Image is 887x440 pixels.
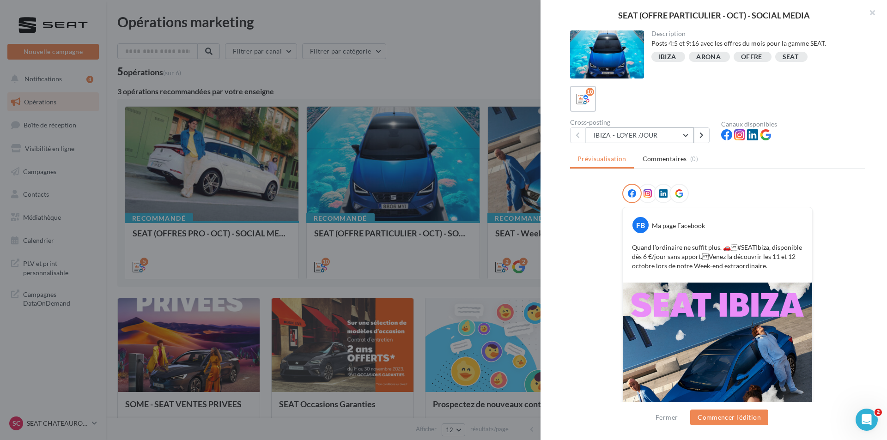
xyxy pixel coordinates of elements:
div: Canaux disponibles [721,121,865,127]
div: IBIZA [659,54,676,60]
span: Commentaires [643,154,687,163]
div: FB [632,217,649,233]
div: Description [651,30,858,37]
div: OFFRE [741,54,762,60]
div: Cross-posting [570,119,714,126]
div: 10 [586,88,594,96]
span: (0) [690,155,698,163]
div: Ma page Facebook [652,221,705,230]
span: 2 [875,409,882,416]
button: IBIZA - LOYER /JOUR [586,127,694,143]
button: Commencer l'édition [690,410,768,425]
button: Fermer [652,412,681,423]
div: SEAT [783,54,798,60]
iframe: Intercom live chat [856,409,878,431]
div: SEAT (OFFRE PARTICULIER - OCT) - SOCIAL MEDIA [555,11,872,19]
div: ARONA [696,54,721,60]
p: Quand l’ordinaire ne suffit plus. 🚗 #SEATIbiza, disponible dès 6 €/jour sans apport. Venez la déc... [632,243,803,271]
div: Posts 4:5 et 9:16 avec les offres du mois pour la gamme SEAT. [651,39,858,48]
